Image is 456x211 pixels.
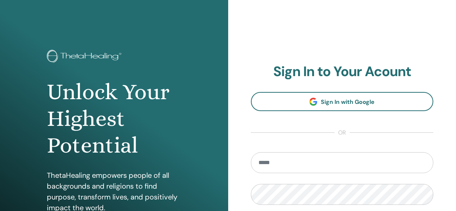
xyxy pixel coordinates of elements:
[321,98,375,106] span: Sign In with Google
[335,128,350,137] span: or
[251,92,434,111] a: Sign In with Google
[47,79,181,159] h1: Unlock Your Highest Potential
[251,63,434,80] h2: Sign In to Your Acount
